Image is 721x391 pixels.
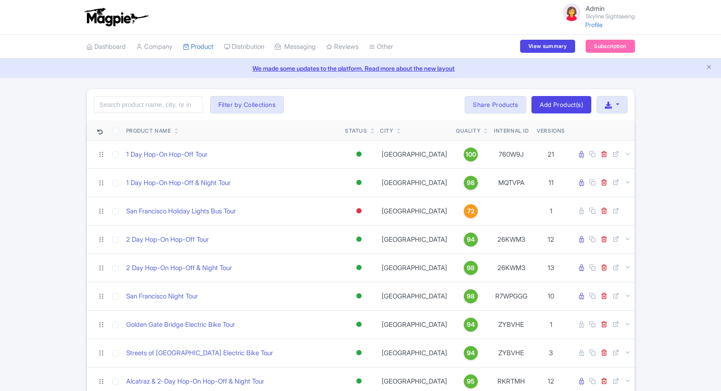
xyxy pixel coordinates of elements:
[561,2,582,23] img: avatar_key_member-9c1dde93af8b07d7383eb8b5fb890c87.png
[549,178,554,187] span: 11
[585,21,603,28] a: Profile
[466,150,476,159] span: 100
[355,148,363,161] div: Active
[126,235,209,245] a: 2 Day Hop-On Hop-Off Tour
[380,127,393,135] div: City
[369,35,393,59] a: Other
[355,290,363,302] div: Active
[520,40,575,53] a: View summary
[355,205,363,217] div: Inactive
[126,320,235,330] a: Golden Gate Bridge Electric Bike Tour
[467,377,475,386] span: 95
[126,263,232,273] a: 2 Day Hop-On Hop-Off & Night Tour
[126,178,231,188] a: 1 Day Hop-On Hop-Off & Night Tour
[533,120,569,141] th: Versions
[376,225,452,254] td: [GEOGRAPHIC_DATA]
[456,346,486,360] a: 94
[586,40,635,53] a: Subscription
[355,375,363,388] div: Active
[550,320,552,329] span: 1
[467,263,475,273] span: 98
[345,127,367,135] div: Status
[376,282,452,310] td: [GEOGRAPHIC_DATA]
[467,178,475,188] span: 98
[126,292,198,302] a: San Francisco Night Tour
[531,96,591,113] a: Add Product(s)
[467,320,475,329] span: 94
[355,176,363,189] div: Active
[456,233,486,247] a: 94
[210,96,284,113] button: Filter by Collections
[126,348,273,358] a: Streets of [GEOGRAPHIC_DATA] Electric Bike Tour
[376,339,452,367] td: [GEOGRAPHIC_DATA]
[586,4,604,13] span: Admin
[490,225,534,254] td: 26KWM3
[467,206,475,216] span: 72
[94,96,203,113] input: Search product name, city, or interal id
[376,140,452,168] td: [GEOGRAPHIC_DATA]
[136,35,172,59] a: Company
[5,64,716,73] a: We made some updates to the platform. Read more about the new layout
[275,35,316,59] a: Messaging
[355,261,363,274] div: Active
[456,176,486,190] a: 98
[490,310,534,339] td: ZYBVHE
[456,374,486,388] a: 95
[548,235,554,244] span: 12
[456,147,486,161] a: 100
[548,264,554,272] span: 13
[549,349,553,357] span: 3
[490,254,534,282] td: 26KWM3
[550,207,552,215] span: 1
[556,2,635,23] a: Admin Skyline Sightseeing
[456,261,486,275] a: 98
[126,150,207,160] a: 1 Day Hop-On Hop-Off Tour
[126,206,236,216] a: San Francisco Holiday Lights Bus Tour
[456,127,480,135] div: Quality
[456,289,486,303] a: 98
[706,63,712,73] button: Close announcement
[126,377,264,387] a: Alcatraz & 2-Day Hop-On Hop-Off & Night Tour
[465,96,526,113] a: Share Products
[376,197,452,225] td: [GEOGRAPHIC_DATA]
[467,292,475,301] span: 98
[548,292,554,300] span: 10
[467,235,475,244] span: 94
[355,346,363,359] div: Active
[126,127,171,135] div: Product Name
[183,35,214,59] a: Product
[326,35,359,59] a: Reviews
[355,318,363,331] div: Active
[376,168,452,197] td: [GEOGRAPHIC_DATA]
[490,120,534,141] th: Internal ID
[548,377,554,385] span: 12
[456,318,486,332] a: 94
[467,348,475,358] span: 94
[490,140,534,168] td: 760W9J
[224,35,264,59] a: Distribution
[376,254,452,282] td: [GEOGRAPHIC_DATA]
[82,7,150,27] img: logo-ab69f6fb50320c5b225c76a69d11143b.png
[490,282,534,310] td: R7WPGGG
[490,168,534,197] td: MQTVPA
[86,35,126,59] a: Dashboard
[548,150,554,158] span: 21
[376,310,452,339] td: [GEOGRAPHIC_DATA]
[586,14,635,19] small: Skyline Sightseeing
[355,233,363,246] div: Active
[456,204,486,218] a: 72
[490,339,534,367] td: ZYBVHE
